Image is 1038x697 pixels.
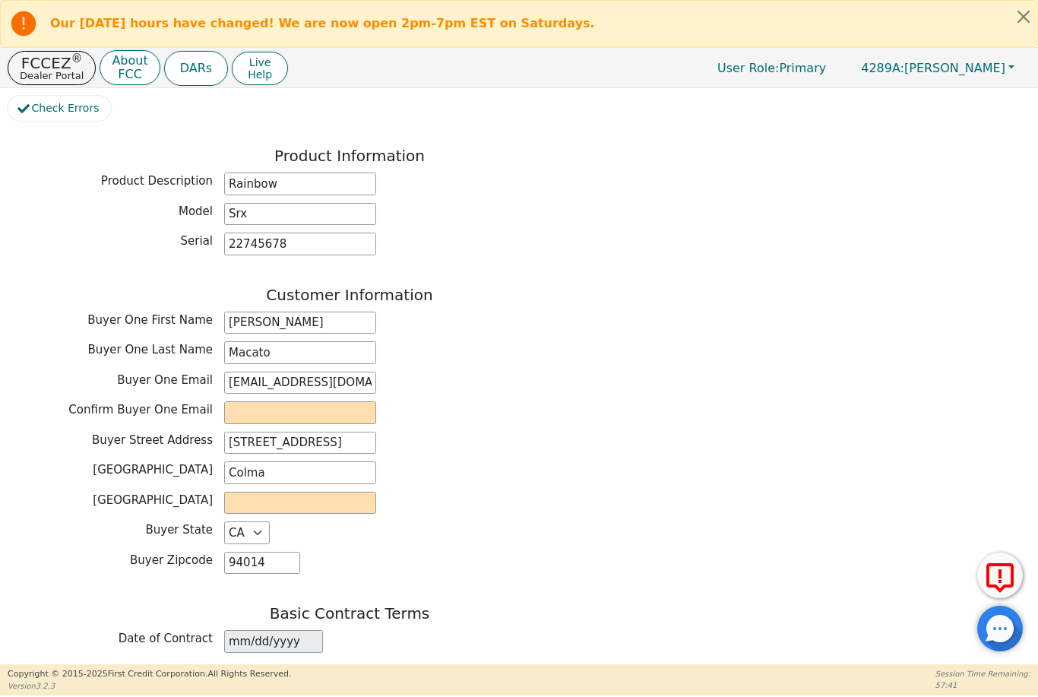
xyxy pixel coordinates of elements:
[935,668,1030,680] p: Session Time Remaining:
[861,61,1005,75] span: [PERSON_NAME]
[93,493,213,507] span: [GEOGRAPHIC_DATA]
[32,100,100,116] span: Check Errors
[224,552,300,575] input: EX: 90210
[845,56,1030,80] button: 4289A:[PERSON_NAME]
[20,71,84,81] p: Dealer Portal
[8,51,96,85] button: FCCEZ®Dealer Portal
[101,174,213,188] span: Product Description
[977,553,1023,598] button: Report Error to FCC
[119,632,213,645] span: Date of Contract
[702,53,841,83] p: Primary
[100,50,160,86] button: AboutFCC
[8,147,691,165] h3: Product Information
[8,286,691,304] h3: Customer Information
[717,61,779,75] span: User Role :
[130,553,213,567] span: Buyer Zipcode
[8,604,691,623] h3: Basic Contract Terms
[20,55,84,71] p: FCCEZ
[8,668,291,681] p: Copyright © 2015- 2025 First Credit Corporation.
[861,61,904,75] span: 4289A:
[68,403,213,417] span: Confirm Buyer One Email
[935,680,1030,691] p: 57:41
[71,52,83,65] sup: ®
[702,53,841,83] a: User Role:Primary
[1010,1,1037,32] button: Close alert
[8,96,111,121] button: Check Errors
[145,523,213,537] span: Buyer State
[92,433,213,447] span: Buyer Street Address
[207,669,291,679] span: All Rights Reserved.
[117,373,213,387] span: Buyer One Email
[248,56,272,68] span: Live
[232,52,288,85] button: LiveHelp
[50,16,595,30] b: Our [DATE] hours have changed! We are now open 2pm-7pm EST on Saturdays.
[248,68,272,81] span: Help
[93,463,213,477] span: [GEOGRAPHIC_DATA]
[8,680,291,692] p: Version 3.2.3
[164,51,228,86] button: DARs
[88,343,213,356] span: Buyer One Last Name
[181,234,213,248] span: Serial
[112,68,147,81] p: FCC
[87,313,213,327] span: Buyer One First Name
[112,55,147,67] p: About
[179,204,213,218] span: Model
